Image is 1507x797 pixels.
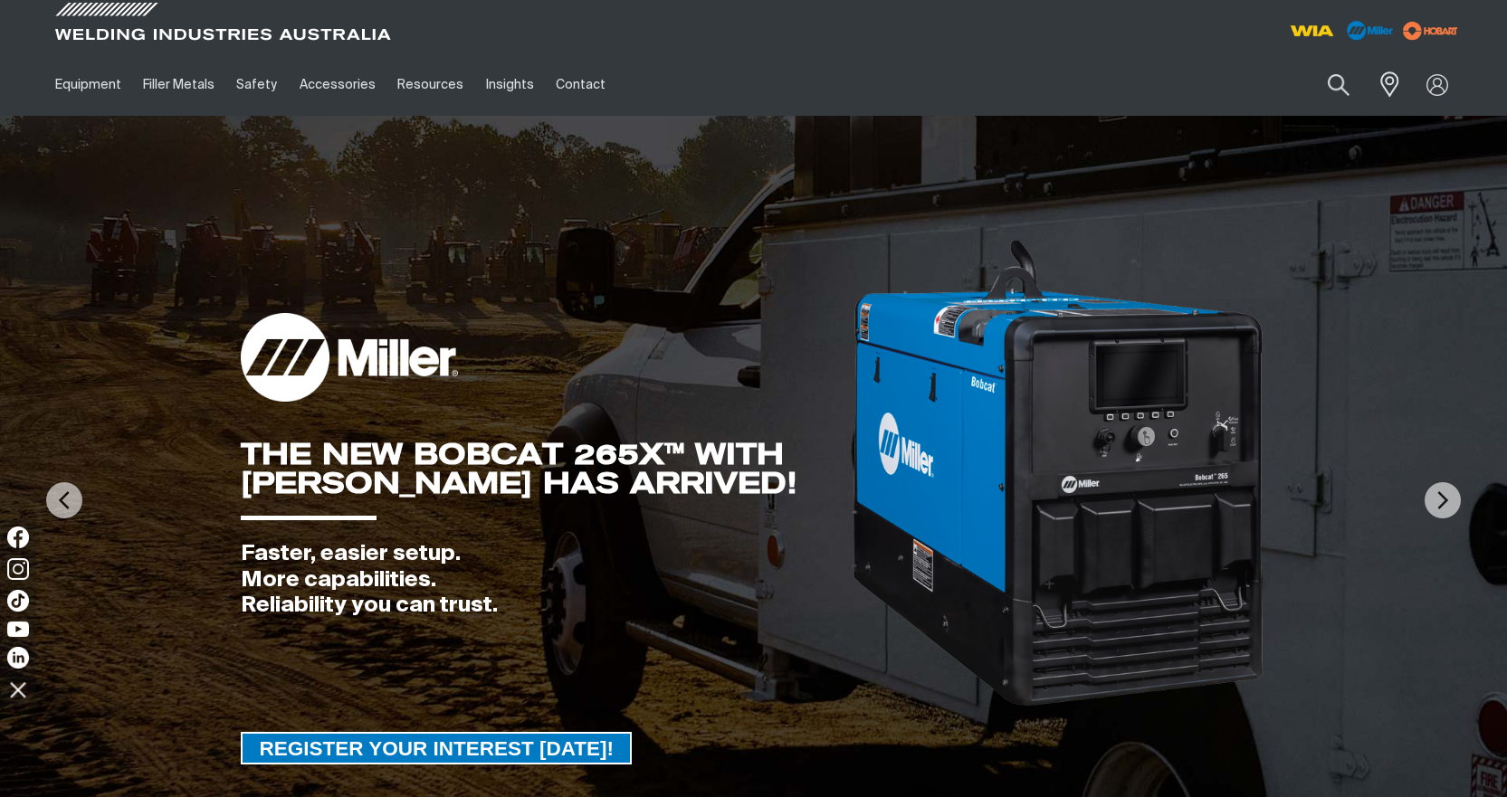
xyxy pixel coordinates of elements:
img: Instagram [7,558,29,580]
a: Accessories [289,53,386,116]
img: NextArrow [1425,482,1461,518]
a: Equipment [44,53,132,116]
nav: Main [44,53,1109,116]
img: LinkedIn [7,647,29,669]
a: Insights [474,53,544,116]
span: REGISTER YOUR INTEREST [DATE]! [243,732,630,764]
img: PrevArrow [46,482,82,518]
input: Product name or item number... [1284,63,1369,106]
div: THE NEW BOBCAT 265X™ WITH [PERSON_NAME] HAS ARRIVED! [241,440,849,498]
img: YouTube [7,621,29,637]
a: Resources [386,53,474,116]
a: Contact [545,53,616,116]
button: Search products [1308,63,1369,106]
img: hide socials [3,674,33,705]
a: REGISTER YOUR INTEREST TODAY! [241,732,632,764]
a: Safety [225,53,288,116]
img: Facebook [7,527,29,548]
div: Faster, easier setup. More capabilities. Reliability you can trust. [241,541,849,619]
a: Filler Metals [132,53,225,116]
img: miller [1397,17,1464,44]
img: TikTok [7,590,29,612]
